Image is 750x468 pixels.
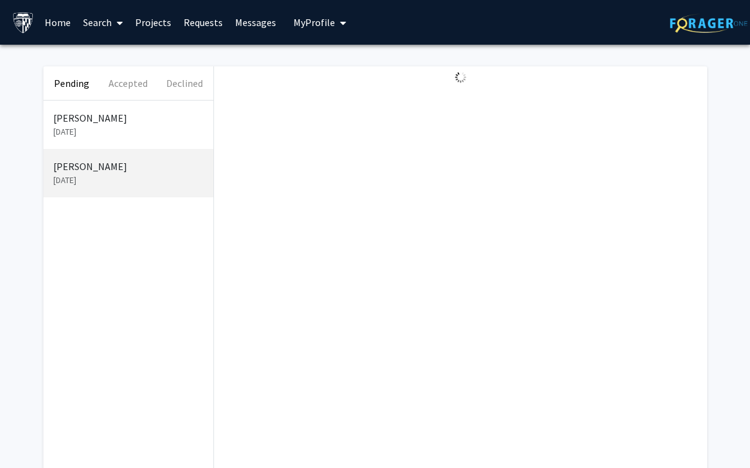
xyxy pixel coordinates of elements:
img: ForagerOne Logo [670,14,748,33]
p: [PERSON_NAME] [53,110,203,125]
p: [PERSON_NAME] [53,159,203,174]
a: Messages [229,1,282,44]
span: My Profile [293,16,335,29]
iframe: Chat [9,412,53,459]
button: Pending [43,66,100,100]
button: Accepted [100,66,156,100]
p: [DATE] [53,125,203,138]
a: Search [77,1,129,44]
button: Declined [156,66,213,100]
a: Projects [129,1,177,44]
img: Loading [450,66,471,88]
img: Johns Hopkins University Logo [12,12,34,34]
p: [DATE] [53,174,203,187]
a: Home [38,1,77,44]
a: Requests [177,1,229,44]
